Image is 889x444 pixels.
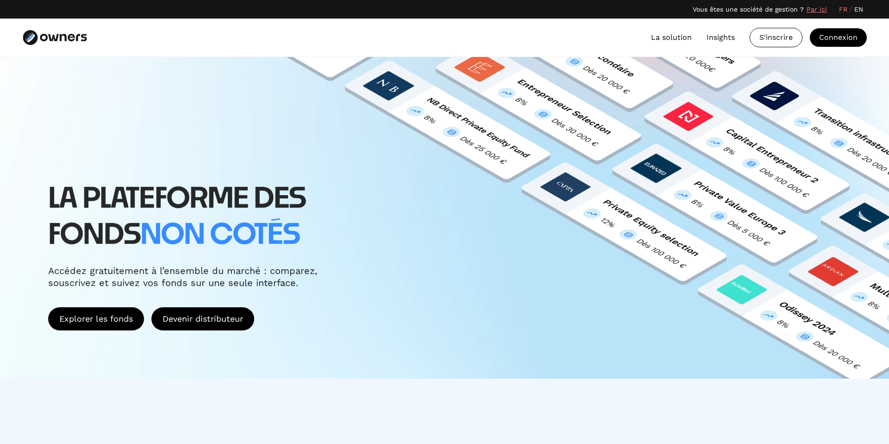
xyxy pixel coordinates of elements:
[693,5,804,14] div: Vous êtes une société de gestion ?
[48,307,144,330] a: Explorer les fonds
[48,265,326,289] div: Accédez gratuitement à l’ensemble du marché : comparez, souscrivez et suivez vos fonds sur une se...
[854,5,863,14] a: EN
[849,4,852,15] div: /
[707,32,735,43] a: Insights
[651,32,692,43] a: La solution
[48,181,363,254] h1: LA PLATEFORME DES FONDS
[151,307,254,330] a: ⁠Devenir distributeur
[750,28,802,47] a: S'inscrire
[807,5,827,14] a: Par ici
[750,28,802,47] div: S'inscrire
[140,222,300,249] span: non cotés
[839,5,847,14] a: FR
[810,28,867,47] a: Connexion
